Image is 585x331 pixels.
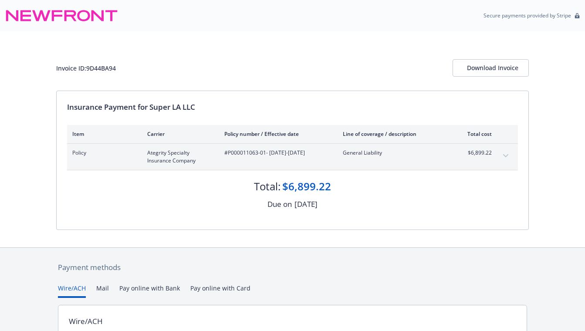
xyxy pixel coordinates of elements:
span: #P000011063-01 - [DATE]-[DATE] [224,149,329,157]
button: Pay online with Card [190,284,250,298]
button: expand content [499,149,513,163]
div: Insurance Payment for Super LA LLC [67,101,518,113]
div: Policy number / Effective date [224,130,329,138]
span: General Liability [343,149,445,157]
span: $6,899.22 [459,149,492,157]
div: Carrier [147,130,210,138]
button: Download Invoice [453,59,529,77]
button: Wire/ACH [58,284,86,298]
button: Pay online with Bank [119,284,180,298]
p: Secure payments provided by Stripe [484,12,571,19]
div: Total: [254,179,281,194]
div: Download Invoice [467,60,514,76]
div: PolicyAtegrity Specialty Insurance Company#P000011063-01- [DATE]-[DATE]General Liability$6,899.22... [67,144,518,170]
button: Mail [96,284,109,298]
div: Line of coverage / description [343,130,445,138]
span: Ategrity Specialty Insurance Company [147,149,210,165]
div: $6,899.22 [282,179,331,194]
div: Due on [267,199,292,210]
span: Policy [72,149,133,157]
div: Total cost [459,130,492,138]
div: Item [72,130,133,138]
div: Payment methods [58,262,527,273]
div: [DATE] [294,199,318,210]
div: Wire/ACH [69,316,103,327]
div: Invoice ID: 9D44BA94 [56,64,116,73]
